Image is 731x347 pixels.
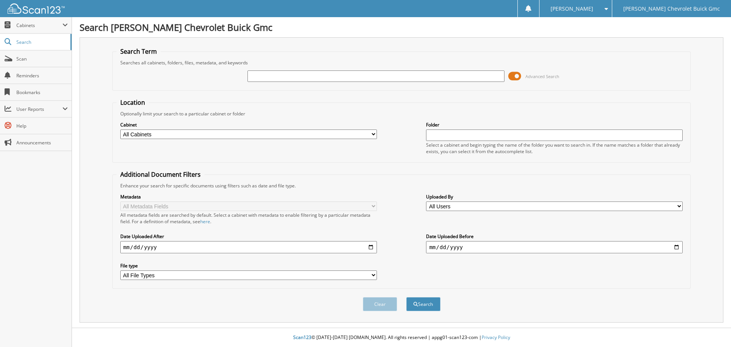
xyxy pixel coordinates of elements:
label: Folder [426,122,683,128]
a: here [200,218,210,225]
span: Reminders [16,72,68,79]
button: Search [406,297,441,311]
span: [PERSON_NAME] Chevrolet Buick Gmc [623,6,720,11]
a: Privacy Policy [482,334,510,341]
label: Date Uploaded Before [426,233,683,240]
h1: Search [PERSON_NAME] Chevrolet Buick Gmc [80,21,723,34]
div: All metadata fields are searched by default. Select a cabinet with metadata to enable filtering b... [120,212,377,225]
label: Cabinet [120,122,377,128]
span: Advanced Search [525,74,559,79]
span: Bookmarks [16,89,68,96]
img: scan123-logo-white.svg [8,3,65,14]
span: Scan [16,56,68,62]
label: Date Uploaded After [120,233,377,240]
div: Optionally limit your search to a particular cabinet or folder [117,110,687,117]
span: Cabinets [16,22,62,29]
label: File type [120,262,377,269]
div: Select a cabinet and begin typing the name of the folder you want to search in. If the name match... [426,142,683,155]
span: [PERSON_NAME] [551,6,593,11]
span: User Reports [16,106,62,112]
span: Announcements [16,139,68,146]
label: Uploaded By [426,193,683,200]
button: Clear [363,297,397,311]
div: © [DATE]-[DATE] [DOMAIN_NAME]. All rights reserved | appg01-scan123-com | [72,328,731,347]
span: Search [16,39,67,45]
span: Help [16,123,68,129]
iframe: Chat Widget [693,310,731,347]
input: end [426,241,683,253]
legend: Search Term [117,47,161,56]
input: start [120,241,377,253]
span: Scan123 [293,334,311,341]
div: Searches all cabinets, folders, files, metadata, and keywords [117,59,687,66]
legend: Additional Document Filters [117,170,204,179]
div: Enhance your search for specific documents using filters such as date and file type. [117,182,687,189]
legend: Location [117,98,149,107]
label: Metadata [120,193,377,200]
